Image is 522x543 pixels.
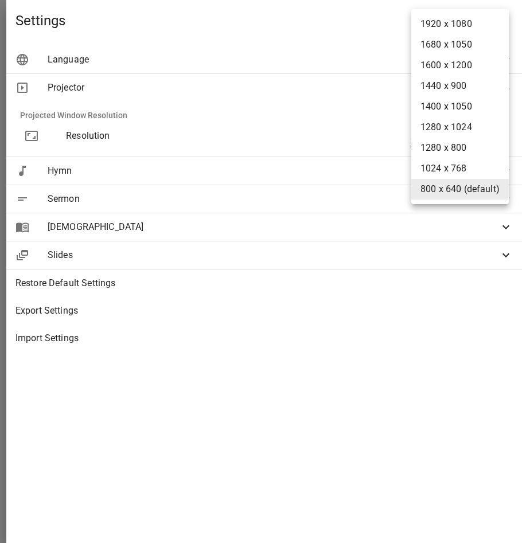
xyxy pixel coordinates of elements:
li: 122 [46,121,71,138]
div: RE Assembly [39,149,81,158]
li: 800 x 640 (default) [411,179,509,200]
li: 1920 x 1080 [411,14,509,34]
li: 1680 x 1050 [411,34,509,55]
li: 1400 x 1050 [411,96,509,117]
p: Hymns 詩 [42,108,79,118]
li: 1280 x 1024 [411,117,509,138]
li: 1280 x 800 [411,138,509,158]
li: 1024 x 768 [411,158,509,179]
li: 1600 x 1200 [411,55,509,76]
li: 1440 x 900 [411,76,509,96]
